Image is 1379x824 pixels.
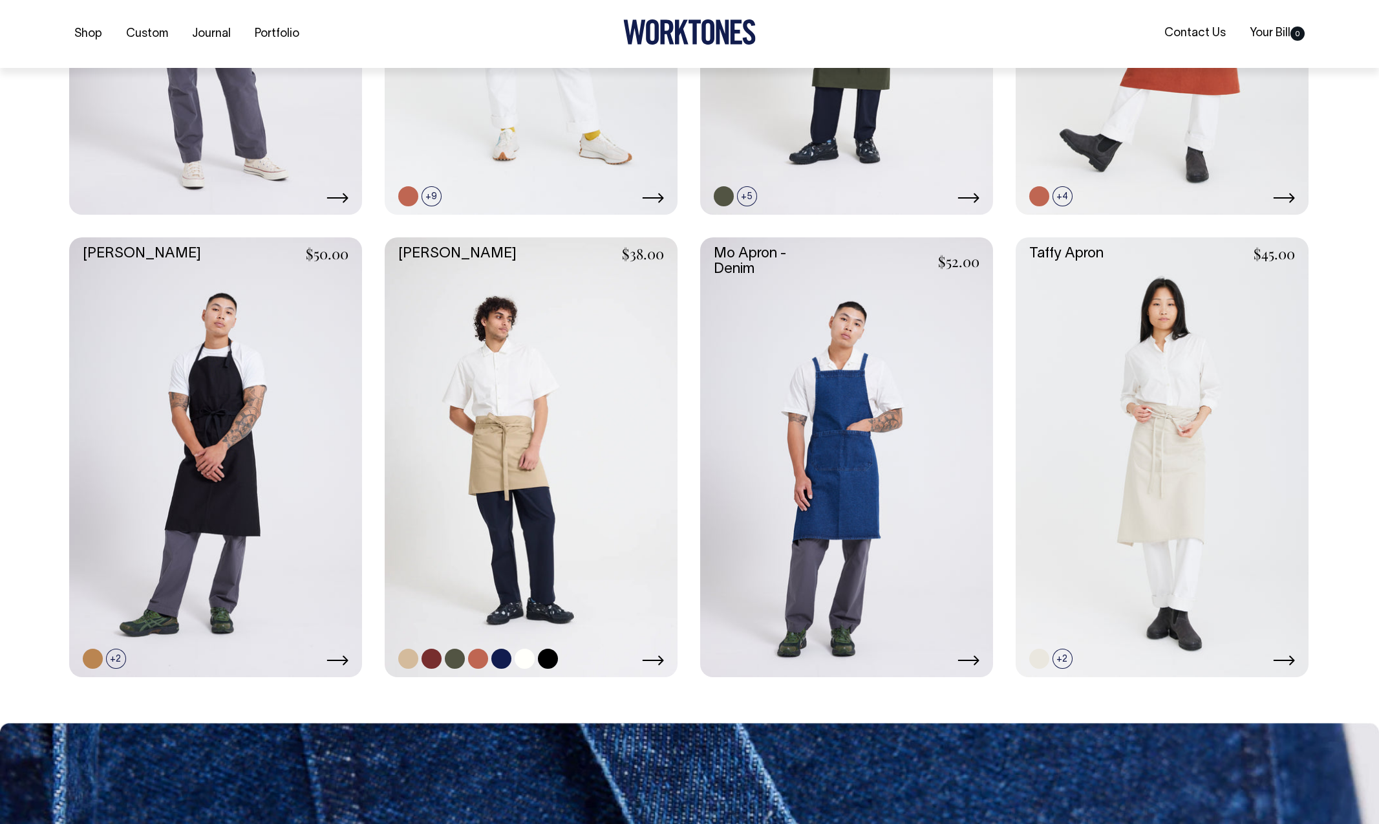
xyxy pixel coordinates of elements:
[737,186,757,206] span: +5
[1053,186,1073,206] span: +4
[1245,23,1310,44] a: Your Bill0
[1053,649,1073,669] span: +2
[187,23,236,45] a: Journal
[250,23,305,45] a: Portfolio
[1290,27,1305,41] span: 0
[422,186,442,206] span: +9
[69,23,107,45] a: Shop
[106,649,126,669] span: +2
[121,23,173,45] a: Custom
[1159,23,1231,44] a: Contact Us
